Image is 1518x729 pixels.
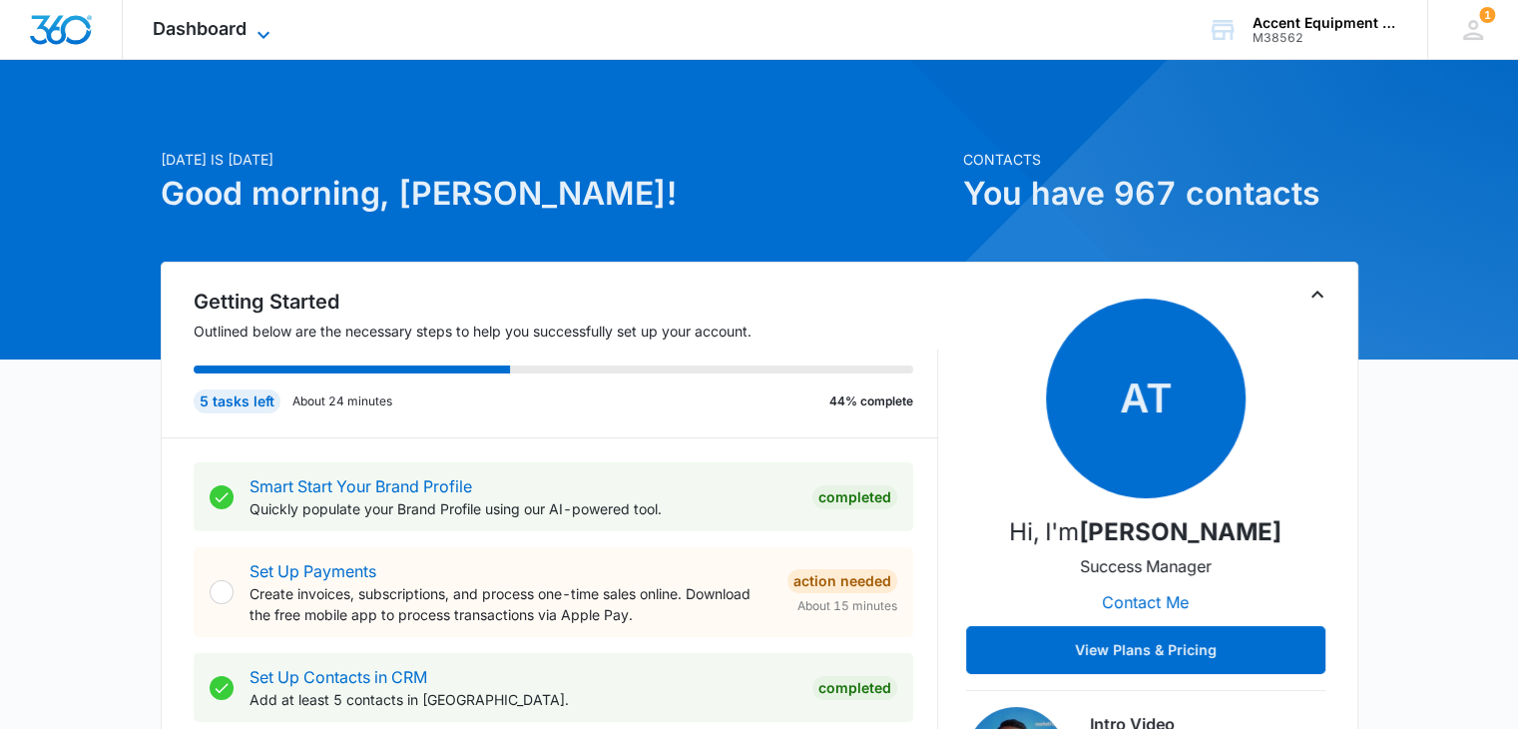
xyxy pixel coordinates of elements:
[812,485,897,509] div: Completed
[966,626,1325,674] button: View Plans & Pricing
[797,597,897,615] span: About 15 minutes
[787,569,897,593] div: Action Needed
[1080,554,1212,578] p: Success Manager
[963,149,1358,170] p: Contacts
[250,498,796,519] p: Quickly populate your Brand Profile using our AI-powered tool.
[1046,299,1246,498] span: AT
[1479,7,1495,23] span: 1
[153,18,247,39] span: Dashboard
[1479,7,1495,23] div: notifications count
[1082,578,1209,626] button: Contact Me
[250,561,376,581] a: Set Up Payments
[194,287,938,317] h2: Getting Started
[194,321,938,342] p: Outlined below are the necessary steps to help you successfully set up your account.
[1305,283,1329,307] button: Toggle Collapse
[250,583,771,625] p: Create invoices, subscriptions, and process one-time sales online. Download the free mobile app t...
[1253,15,1398,31] div: account name
[812,676,897,700] div: Completed
[250,689,796,710] p: Add at least 5 contacts in [GEOGRAPHIC_DATA].
[292,392,392,410] p: About 24 minutes
[161,170,951,218] h1: Good morning, [PERSON_NAME]!
[250,667,427,687] a: Set Up Contacts in CRM
[194,389,280,413] div: 5 tasks left
[250,476,472,496] a: Smart Start Your Brand Profile
[1079,517,1281,546] strong: [PERSON_NAME]
[829,392,913,410] p: 44% complete
[1009,514,1281,550] p: Hi, I'm
[963,170,1358,218] h1: You have 967 contacts
[1253,31,1398,45] div: account id
[161,149,951,170] p: [DATE] is [DATE]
